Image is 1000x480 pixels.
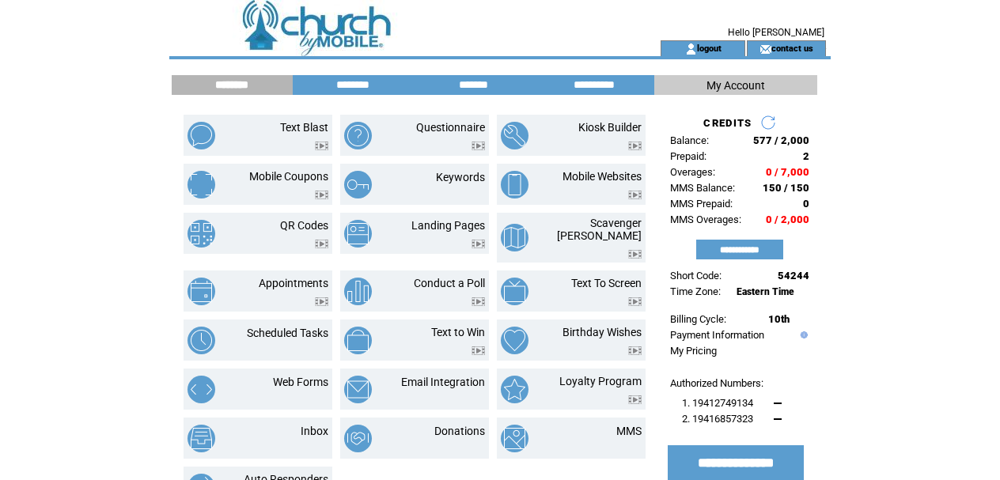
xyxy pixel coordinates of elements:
img: email-integration.png [344,376,372,403]
img: appointments.png [187,278,215,305]
img: video.png [628,395,642,404]
a: Payment Information [670,329,764,341]
a: Appointments [259,277,328,289]
img: video.png [628,346,642,355]
span: 577 / 2,000 [753,134,809,146]
a: Scavenger [PERSON_NAME] [557,217,642,242]
img: scheduled-tasks.png [187,327,215,354]
a: Keywords [436,171,485,183]
img: landing-pages.png [344,220,372,248]
span: 0 [803,198,809,210]
img: text-to-win.png [344,327,372,354]
img: contact_us_icon.gif [759,43,771,55]
img: inbox.png [187,425,215,452]
span: Overages: [670,166,715,178]
span: Time Zone: [670,285,721,297]
img: video.png [628,142,642,150]
a: Mobile Websites [562,170,642,183]
img: mms.png [501,425,528,452]
span: CREDITS [703,117,752,129]
span: Prepaid: [670,150,706,162]
img: text-to-screen.png [501,278,528,305]
span: MMS Prepaid: [670,198,733,210]
span: 2. 19416857323 [682,413,753,425]
a: Inbox [301,425,328,437]
a: Questionnaire [416,121,485,134]
a: contact us [771,43,813,53]
a: Web Forms [273,376,328,388]
img: video.png [628,297,642,306]
a: Birthday Wishes [562,326,642,338]
img: mobile-websites.png [501,171,528,198]
span: 2 [803,150,809,162]
img: birthday-wishes.png [501,327,528,354]
span: Balance: [670,134,709,146]
img: video.png [472,142,485,150]
img: mobile-coupons.png [187,171,215,198]
img: video.png [315,142,328,150]
span: My Account [706,79,765,92]
span: Billing Cycle: [670,313,726,325]
img: account_icon.gif [685,43,697,55]
a: My Pricing [670,345,717,357]
a: Landing Pages [411,219,485,232]
img: scavenger-hunt.png [501,224,528,251]
img: text-blast.png [187,122,215,149]
a: logout [697,43,722,53]
img: loyalty-program.png [501,376,528,403]
img: help.gif [797,331,808,338]
img: video.png [472,297,485,306]
a: Loyalty Program [559,375,642,387]
a: Text Blast [280,121,328,134]
img: qr-codes.png [187,220,215,248]
img: video.png [315,191,328,199]
a: QR Codes [280,219,328,232]
img: web-forms.png [187,376,215,403]
span: Eastern Time [737,286,794,297]
img: questionnaire.png [344,122,372,149]
a: Donations [434,425,485,437]
span: 1. 19412749134 [682,397,753,409]
span: Hello [PERSON_NAME] [728,27,824,38]
img: donations.png [344,425,372,452]
a: Mobile Coupons [249,170,328,183]
span: MMS Balance: [670,182,735,194]
a: Kiosk Builder [578,121,642,134]
img: video.png [472,346,485,355]
span: Authorized Numbers: [670,377,763,389]
img: video.png [315,297,328,306]
a: Scheduled Tasks [247,327,328,339]
img: video.png [315,240,328,248]
a: Text to Win [431,326,485,338]
a: Conduct a Poll [414,277,485,289]
a: MMS [616,425,642,437]
span: 150 / 150 [763,182,809,194]
span: MMS Overages: [670,214,741,225]
a: Email Integration [401,376,485,388]
img: video.png [628,250,642,259]
img: video.png [628,191,642,199]
img: kiosk-builder.png [501,122,528,149]
span: Short Code: [670,270,722,282]
span: 54244 [778,270,809,282]
span: 0 / 7,000 [766,166,809,178]
a: Text To Screen [571,277,642,289]
span: 10th [768,313,790,325]
img: keywords.png [344,171,372,198]
img: video.png [472,240,485,248]
span: 0 / 2,000 [766,214,809,225]
img: conduct-a-poll.png [344,278,372,305]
